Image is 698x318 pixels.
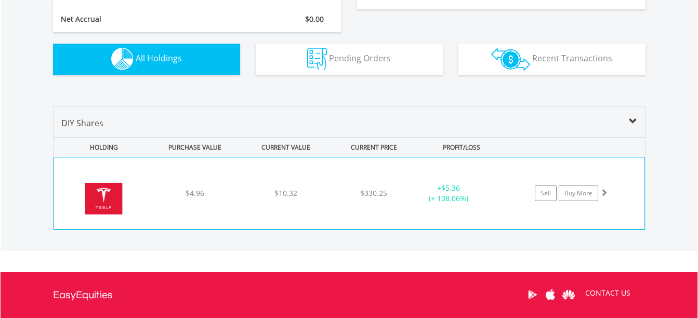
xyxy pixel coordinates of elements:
[53,14,221,24] div: Net Accrual
[59,170,149,227] img: EQU.US.TSLA.png
[305,14,324,24] span: $0.00
[523,279,542,311] a: Google Play
[542,279,560,311] a: Apple
[136,52,182,64] span: All Holdings
[532,52,612,64] span: Recent Transactions
[458,44,646,75] button: Recent Transactions
[332,138,415,157] div: CURRENT PRICE
[559,186,598,201] a: Buy More
[560,279,578,311] a: Huawei
[441,183,460,193] span: $5.36
[417,138,506,157] div: PROFIT/LOSS
[242,138,331,157] div: CURRENT VALUE
[111,48,134,70] img: holdings-wht.png
[307,48,327,70] img: pending_instructions-wht.png
[329,52,391,64] span: Pending Orders
[54,138,149,157] div: HOLDING
[53,44,240,75] button: All Holdings
[410,183,488,204] div: + (+ 108.06%)
[186,188,204,198] span: $4.96
[61,117,103,129] span: DIY Shares
[274,188,297,198] span: $10.32
[491,48,530,71] img: transactions-zar-wht.png
[256,44,443,75] button: Pending Orders
[578,279,638,308] a: CONTACT US
[535,186,557,201] a: Sell
[151,138,240,157] div: PURCHASE VALUE
[360,188,387,198] span: $330.25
